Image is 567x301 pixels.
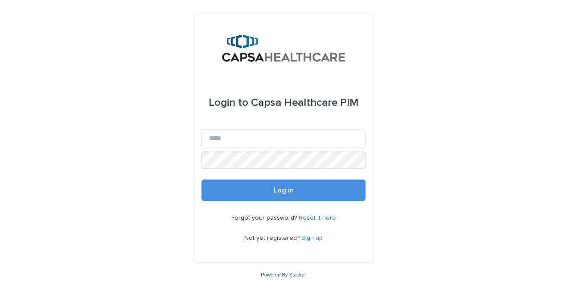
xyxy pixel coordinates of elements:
span: Login to [209,97,248,108]
span: Forgot your password? [231,215,299,221]
a: Sign up [301,235,323,241]
a: Reset it here [299,215,336,221]
span: Not yet registered? [244,235,301,241]
a: Powered By Stacker [261,272,306,277]
span: Log in [274,187,294,194]
button: Log in [201,180,366,201]
div: Capsa Healthcare PIM [209,90,358,115]
img: B5p4sRfuTuC72oLToeu7 [222,35,345,62]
